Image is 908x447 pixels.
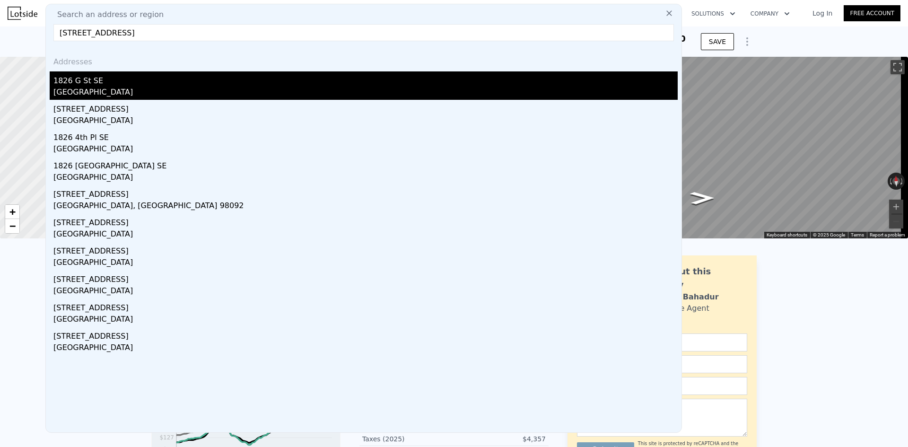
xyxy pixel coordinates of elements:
span: + [9,206,16,218]
a: Zoom in [5,205,19,219]
input: Enter an address, city, region, neighborhood or zip code [53,24,674,41]
div: [GEOGRAPHIC_DATA] [53,228,678,242]
div: [GEOGRAPHIC_DATA] [53,115,678,128]
button: Zoom out [889,214,903,228]
button: Toggle fullscreen view [891,60,905,74]
a: Log In [801,9,844,18]
span: − [9,220,16,232]
button: SAVE [701,33,734,50]
div: [STREET_ADDRESS] [53,185,678,200]
div: [STREET_ADDRESS] [53,213,678,228]
button: Solutions [684,5,743,22]
div: Siddhant Bahadur [642,291,719,303]
button: Rotate counterclockwise [888,173,893,190]
div: [STREET_ADDRESS] [53,270,678,285]
div: [GEOGRAPHIC_DATA] [53,143,678,157]
a: Report a problem [870,232,905,237]
div: [GEOGRAPHIC_DATA] [53,87,678,100]
div: [STREET_ADDRESS] [53,298,678,314]
div: [GEOGRAPHIC_DATA] [53,285,678,298]
div: [STREET_ADDRESS] [53,100,678,115]
div: Taxes (2025) [362,434,454,444]
div: 1826 4th Pl SE [53,128,678,143]
div: Ask about this property [642,265,747,291]
span: © 2025 Google [813,232,845,237]
span: Search an address or region [50,9,164,20]
path: Go East, 19th St SE [680,189,725,207]
a: Zoom out [5,219,19,233]
button: Rotate clockwise [900,173,905,190]
div: [STREET_ADDRESS] [53,242,678,257]
div: [GEOGRAPHIC_DATA] [53,314,678,327]
div: [GEOGRAPHIC_DATA] [53,342,678,355]
img: Lotside [8,7,37,20]
div: 1826 [GEOGRAPHIC_DATA] SE [53,157,678,172]
div: [GEOGRAPHIC_DATA] [53,257,678,270]
div: 1826 G St SE [53,71,678,87]
div: [GEOGRAPHIC_DATA] [53,172,678,185]
a: Terms (opens in new tab) [851,232,864,237]
button: Show Options [738,32,757,51]
tspan: $127 [159,434,174,441]
button: Company [743,5,797,22]
button: Reset the view [892,173,900,190]
div: Addresses [50,49,678,71]
a: Free Account [844,5,900,21]
button: Keyboard shortcuts [767,232,807,238]
div: [STREET_ADDRESS] [53,327,678,342]
button: Zoom in [889,200,903,214]
div: $4,357 [454,434,546,444]
div: [GEOGRAPHIC_DATA], [GEOGRAPHIC_DATA] 98092 [53,200,678,213]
